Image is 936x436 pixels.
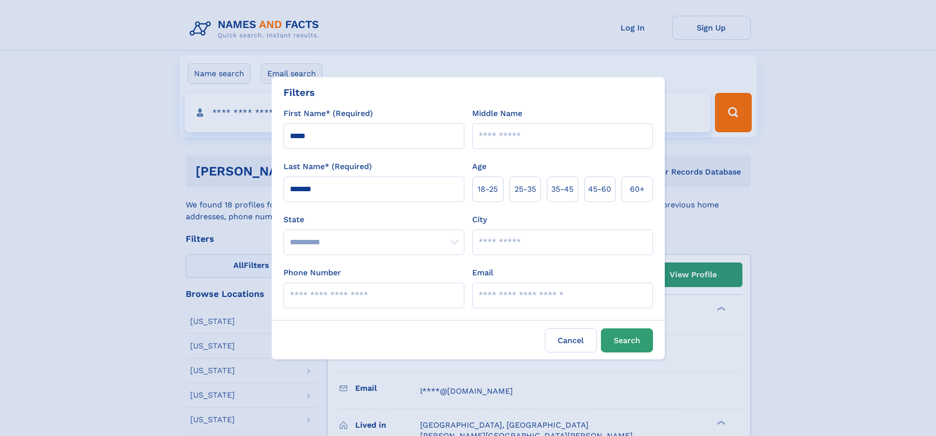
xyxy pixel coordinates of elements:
[284,267,341,279] label: Phone Number
[472,161,486,173] label: Age
[601,328,653,352] button: Search
[472,214,487,226] label: City
[588,183,611,195] span: 45‑60
[551,183,573,195] span: 35‑45
[472,267,493,279] label: Email
[545,328,597,352] label: Cancel
[284,108,373,119] label: First Name* (Required)
[478,183,498,195] span: 18‑25
[472,108,522,119] label: Middle Name
[284,214,464,226] label: State
[284,85,315,100] div: Filters
[514,183,536,195] span: 25‑35
[630,183,645,195] span: 60+
[284,161,372,173] label: Last Name* (Required)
